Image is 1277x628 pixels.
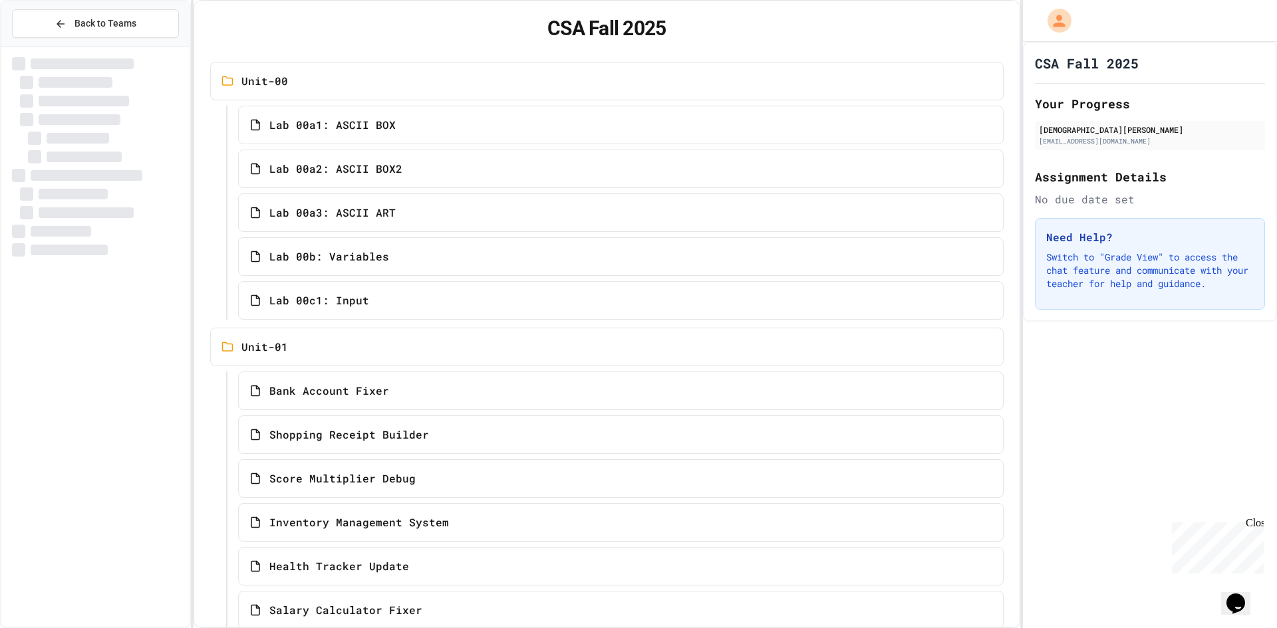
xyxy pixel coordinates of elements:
[1035,94,1265,113] h2: Your Progress
[238,237,1004,276] a: Lab 00b: Variables
[1039,124,1261,136] div: [DEMOGRAPHIC_DATA][PERSON_NAME]
[1046,229,1254,245] h3: Need Help?
[5,5,92,84] div: Chat with us now!Close
[269,471,416,486] span: Score Multiplier Debug
[269,249,389,264] span: Lab 00b: Variables
[238,415,1004,454] a: Shopping Receipt Builder
[241,339,288,355] span: Unit-01
[1035,191,1265,207] div: No due date set
[238,150,1004,188] a: Lab 00a2: ASCII BOX2
[74,17,136,31] span: Back to Teams
[1034,5,1075,36] div: My Account
[238,193,1004,232] a: Lab 00a3: ASCII ART
[269,161,402,177] span: Lab 00a2: ASCII BOX2
[269,427,429,443] span: Shopping Receipt Builder
[1167,517,1264,574] iframe: chat widget
[238,503,1004,542] a: Inventory Management System
[238,459,1004,498] a: Score Multiplier Debug
[210,17,1004,41] h1: CSA Fall 2025
[238,547,1004,585] a: Health Tracker Update
[269,383,389,399] span: Bank Account Fixer
[1039,136,1261,146] div: [EMAIL_ADDRESS][DOMAIN_NAME]
[269,514,449,530] span: Inventory Management System
[238,106,1004,144] a: Lab 00a1: ASCII BOX
[269,292,369,308] span: Lab 00c1: Input
[238,371,1004,410] a: Bank Account Fixer
[269,602,422,618] span: Salary Calculator Fixer
[238,281,1004,320] a: Lab 00c1: Input
[1046,251,1254,290] p: Switch to "Grade View" to access the chat feature and communicate with your teacher for help and ...
[269,558,409,574] span: Health Tracker Update
[269,205,396,221] span: Lab 00a3: ASCII ART
[241,73,288,89] span: Unit-00
[1035,54,1139,72] h1: CSA Fall 2025
[12,9,179,38] button: Back to Teams
[269,117,396,133] span: Lab 00a1: ASCII BOX
[1035,167,1265,186] h2: Assignment Details
[1221,575,1264,615] iframe: chat widget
